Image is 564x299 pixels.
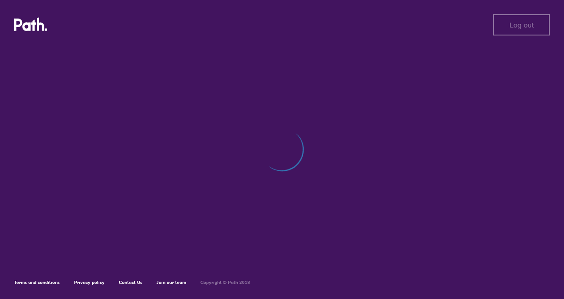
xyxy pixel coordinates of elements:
button: Log out [493,14,550,35]
h6: Copyright © Path 2018 [200,280,250,285]
a: Privacy policy [74,279,105,285]
a: Join our team [157,279,186,285]
a: Terms and conditions [14,279,60,285]
span: Log out [509,21,534,29]
a: Contact Us [119,279,142,285]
